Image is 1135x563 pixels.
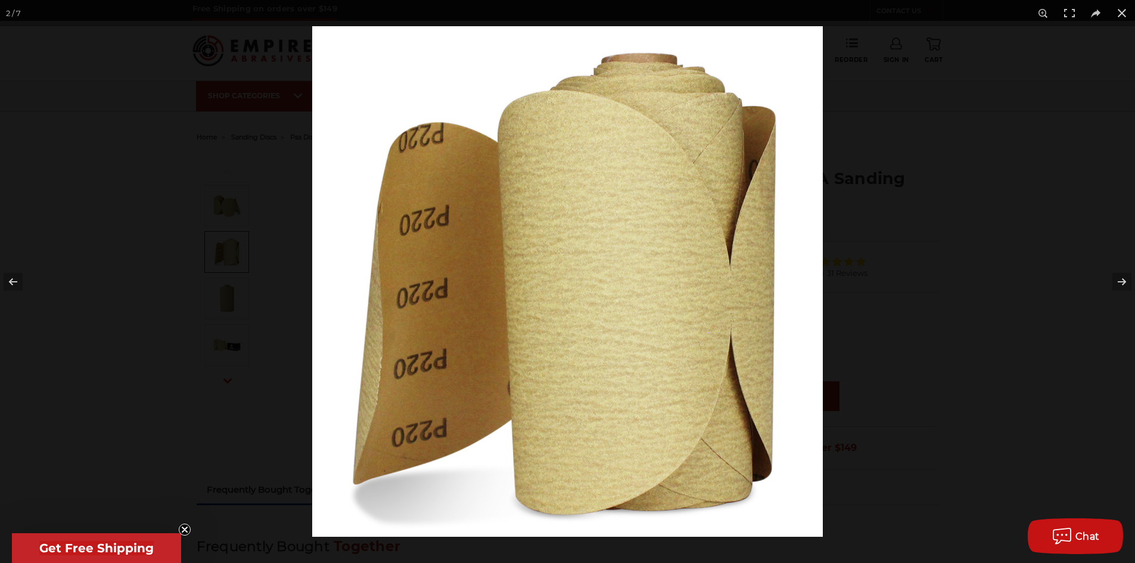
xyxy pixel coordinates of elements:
[1028,518,1123,554] button: Chat
[12,533,181,563] div: Get Free ShippingClose teaser
[179,524,191,536] button: Close teaser
[312,26,823,537] img: psa-sanding-disc-roll-100-pack__25965.1670352212.jpg
[1075,531,1100,542] span: Chat
[1093,252,1135,312] button: Next (arrow right)
[39,541,154,555] span: Get Free Shipping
